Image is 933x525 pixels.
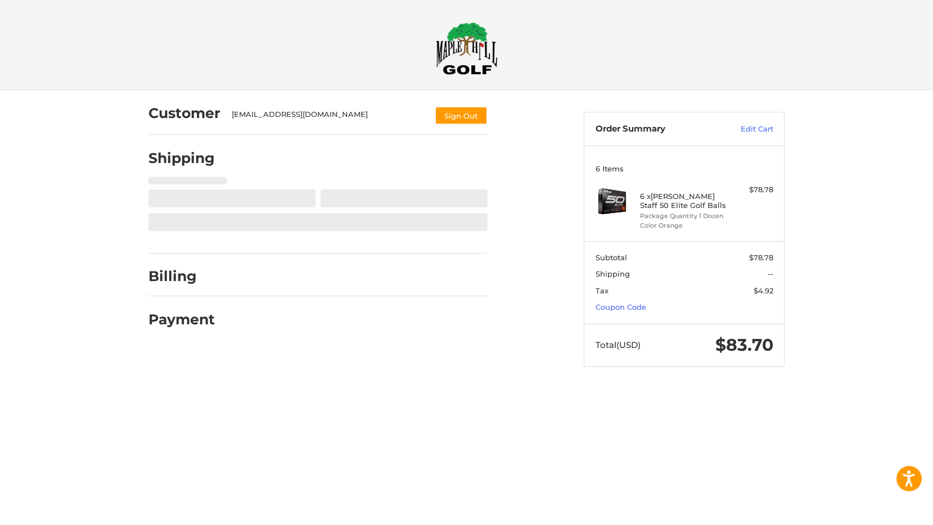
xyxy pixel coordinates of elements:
[596,164,773,173] h3: 6 Items
[640,211,726,221] li: Package Quantity 1 Dozen
[148,105,220,122] h2: Customer
[148,150,215,167] h2: Shipping
[729,184,773,196] div: $78.78
[640,221,726,230] li: Color Orange
[596,302,646,311] a: Coupon Code
[596,269,630,278] span: Shipping
[435,106,488,125] button: Sign Out
[596,124,716,135] h3: Order Summary
[749,253,773,262] span: $78.78
[148,311,215,328] h2: Payment
[716,124,773,135] a: Edit Cart
[148,268,214,285] h2: Billing
[768,269,773,278] span: --
[754,286,773,295] span: $4.92
[436,22,498,75] img: Maple Hill Golf
[596,340,641,350] span: Total (USD)
[840,495,933,525] iframe: Google Customer Reviews
[596,253,627,262] span: Subtotal
[232,109,424,125] div: [EMAIL_ADDRESS][DOMAIN_NAME]
[640,192,726,210] h4: 6 x [PERSON_NAME] Staff 50 Elite Golf Balls
[596,286,609,295] span: Tax
[715,334,773,355] span: $83.70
